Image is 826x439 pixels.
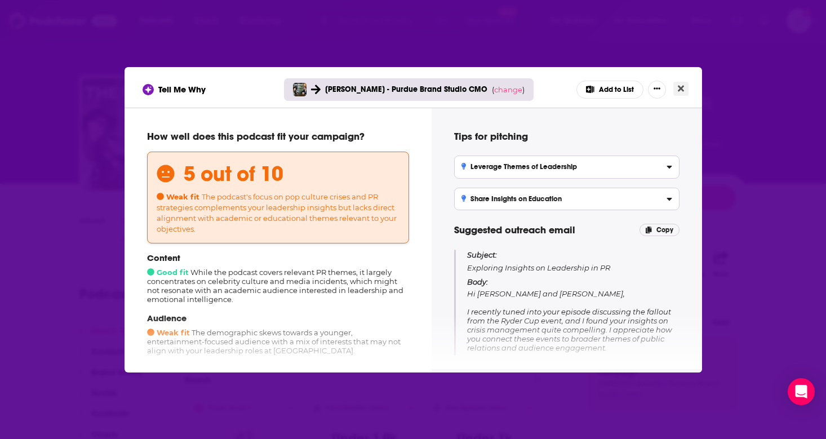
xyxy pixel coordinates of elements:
span: The podcast's focus on pop culture crises and PR strategies complements your leadership insights ... [157,192,397,233]
div: While the podcast covers relevant PR themes, it largely concentrates on celebrity culture and med... [147,252,409,304]
span: Subject: [467,250,497,260]
button: Add to List [576,81,643,99]
span: Weak fit [147,328,190,337]
span: ( ) [492,85,525,94]
h4: Tips for pitching [454,130,680,143]
p: Audience [147,313,409,323]
button: Close [673,82,689,96]
span: Tell Me Why [158,84,206,95]
span: Good fit [147,268,189,277]
span: change [494,85,522,94]
h3: Leverage Themes of Leadership [461,163,578,171]
p: Content [147,252,409,263]
span: [PERSON_NAME] - Purdue Brand Studio CMO [325,85,487,94]
h3: Share Insights on Education [461,195,562,203]
p: Exploring Insights on Leadership in PR [467,250,680,273]
h3: 5 out of 10 [184,161,283,187]
img: The Rest Is PR [293,83,307,96]
div: The demographic skews towards a younger, entertainment-focused audience with a mix of interests t... [147,313,409,355]
span: Body: [467,277,488,286]
div: Open Intercom Messenger [788,378,815,405]
span: Copy [656,226,673,234]
img: tell me why sparkle [144,86,152,94]
span: Suggested outreach email [454,224,575,236]
p: How well does this podcast fit your campaign? [147,130,409,143]
button: Show More Button [648,81,666,99]
span: Weak fit [157,192,199,201]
